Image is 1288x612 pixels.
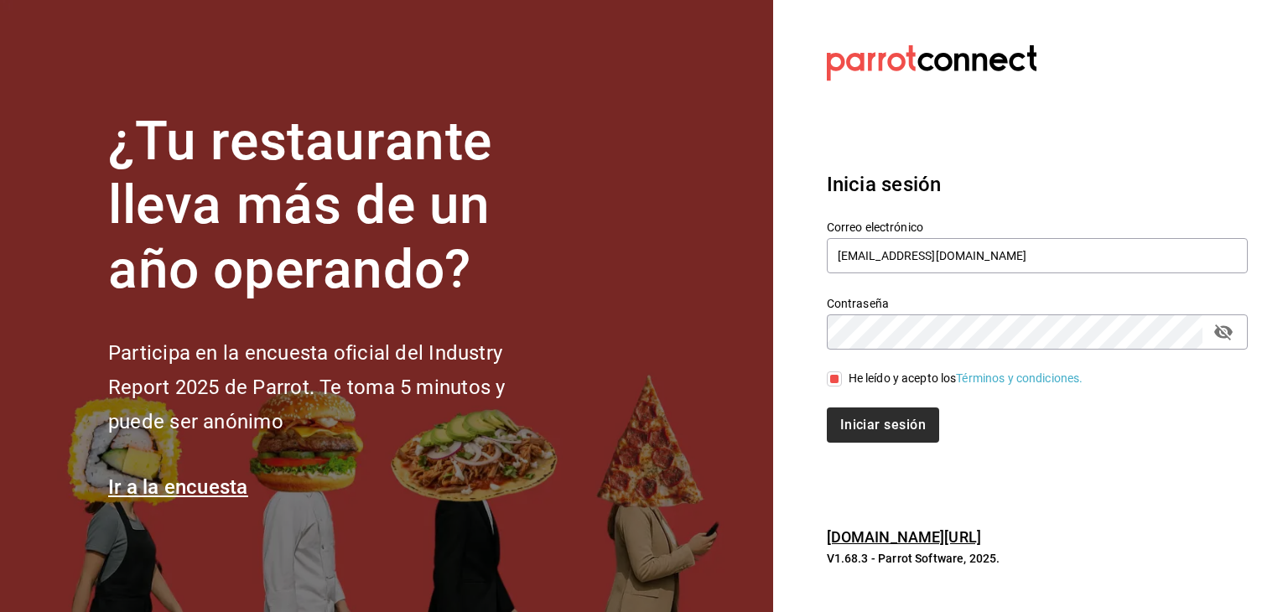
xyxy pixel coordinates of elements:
h3: Inicia sesión [827,169,1248,200]
p: V1.68.3 - Parrot Software, 2025. [827,550,1248,567]
button: passwordField [1209,318,1238,346]
h1: ¿Tu restaurante lleva más de un año operando? [108,110,561,303]
button: Iniciar sesión [827,407,939,443]
a: Términos y condiciones. [956,371,1083,385]
h2: Participa en la encuesta oficial del Industry Report 2025 de Parrot. Te toma 5 minutos y puede se... [108,336,561,438]
input: Ingresa tu correo electrónico [827,238,1248,273]
a: [DOMAIN_NAME][URL] [827,528,981,546]
label: Contraseña [827,297,1248,309]
a: Ir a la encuesta [108,475,248,499]
div: He leído y acepto los [849,370,1083,387]
label: Correo electrónico [827,220,1248,232]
